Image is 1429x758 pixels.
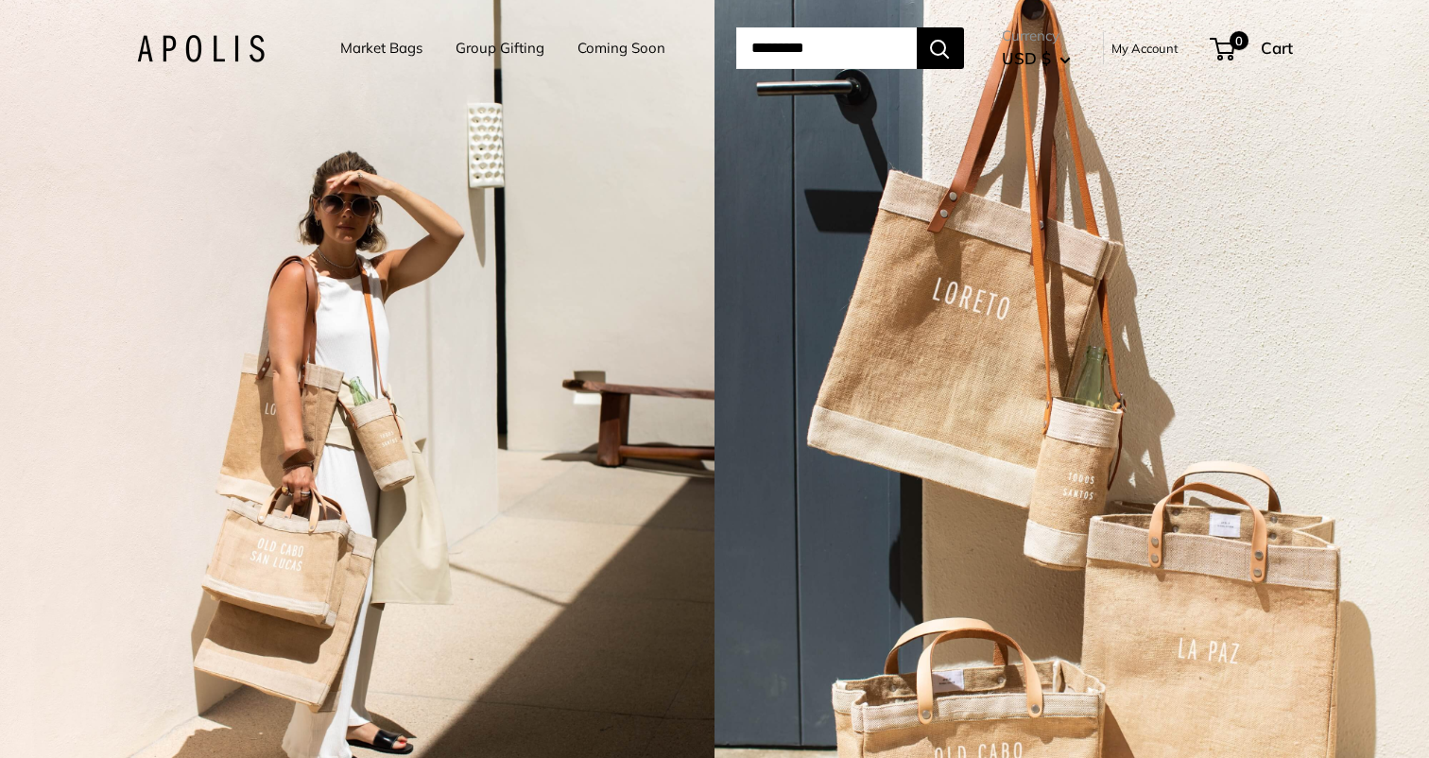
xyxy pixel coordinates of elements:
span: Currency [1002,23,1071,49]
a: Coming Soon [577,35,665,61]
button: Search [917,27,964,69]
a: Market Bags [340,35,422,61]
a: Group Gifting [456,35,544,61]
span: Cart [1261,38,1293,58]
input: Search... [736,27,917,69]
a: 0 Cart [1212,33,1293,63]
button: USD $ [1002,43,1071,74]
span: USD $ [1002,48,1051,68]
span: 0 [1229,31,1248,50]
a: My Account [1111,37,1179,60]
img: Apolis [137,35,265,62]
